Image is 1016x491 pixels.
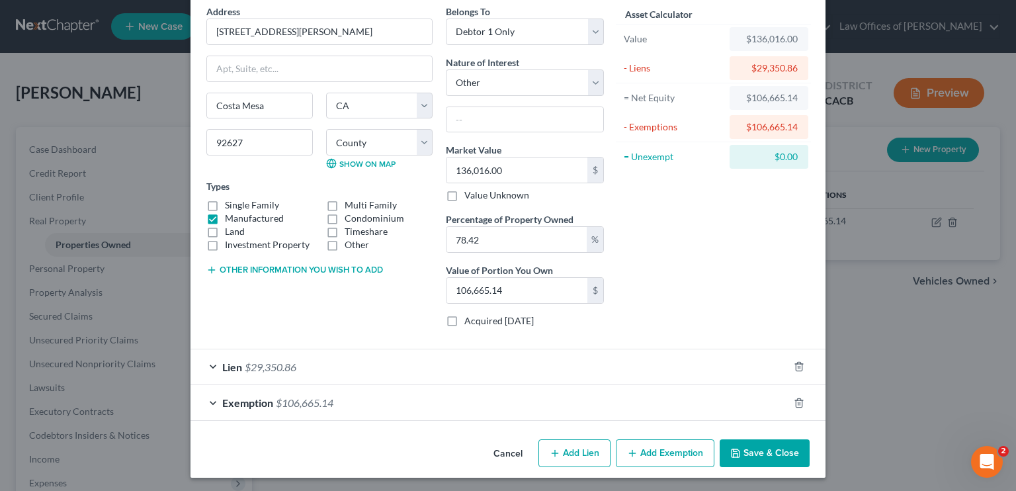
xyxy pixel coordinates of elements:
input: Enter address... [207,19,432,44]
label: Manufactured [225,212,284,225]
label: Market Value [446,143,501,157]
label: Value of Portion You Own [446,263,553,277]
div: - Exemptions [624,120,724,134]
div: $0.00 [740,150,798,163]
span: $29,350.86 [245,361,296,373]
span: Lien [222,361,242,373]
span: Exemption [222,396,273,409]
label: Asset Calculator [625,7,693,21]
span: Belongs To [446,6,490,17]
button: Add Exemption [616,439,714,467]
div: = Unexempt [624,150,724,163]
div: $136,016.00 [740,32,798,46]
input: -- [446,107,603,132]
div: $29,350.86 [740,62,798,75]
button: Cancel [483,441,533,467]
label: Condominium [345,212,404,225]
a: Show on Map [326,158,396,169]
label: Timeshare [345,225,388,238]
input: Enter zip... [206,129,313,156]
label: Multi Family [345,199,397,212]
input: Enter city... [207,93,312,118]
div: $106,665.14 [740,120,798,134]
input: 0.00 [446,227,587,252]
label: Acquired [DATE] [464,314,534,328]
label: Value Unknown [464,189,529,202]
div: - Liens [624,62,724,75]
div: = Net Equity [624,91,724,105]
span: 2 [998,446,1009,457]
label: Single Family [225,199,279,212]
button: Other information you wish to add [206,265,383,275]
iframe: Intercom live chat [971,446,1003,478]
div: $106,665.14 [740,91,798,105]
div: $ [587,157,603,183]
div: $ [587,278,603,303]
div: % [587,227,603,252]
label: Land [225,225,245,238]
span: Address [206,6,240,17]
button: Save & Close [720,439,810,467]
label: Investment Property [225,238,310,251]
div: Value [624,32,724,46]
span: $106,665.14 [276,396,333,409]
button: Add Lien [538,439,611,467]
label: Percentage of Property Owned [446,212,573,226]
input: 0.00 [446,278,587,303]
input: 0.00 [446,157,587,183]
label: Other [345,238,369,251]
label: Nature of Interest [446,56,519,69]
input: Apt, Suite, etc... [207,56,432,81]
label: Types [206,179,230,193]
